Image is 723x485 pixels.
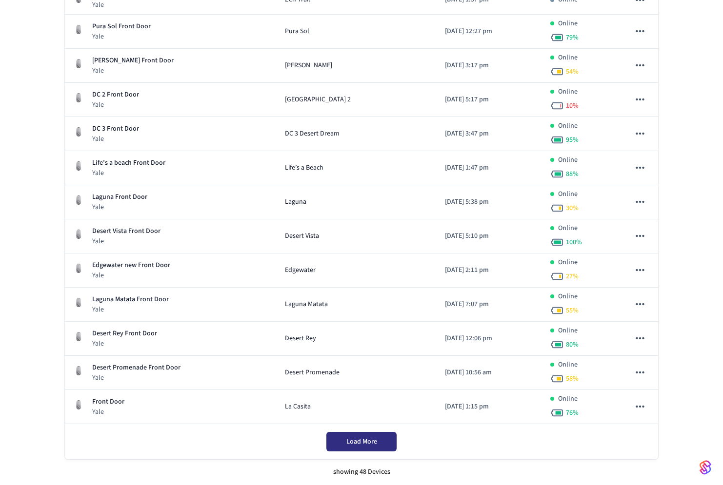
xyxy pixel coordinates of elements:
[558,53,578,63] p: Online
[92,66,174,76] p: Yale
[73,365,84,376] img: August Wifi Smart Lock 3rd Gen, Silver, Front
[92,202,147,212] p: Yale
[285,60,332,71] span: [PERSON_NAME]
[92,100,139,110] p: Yale
[92,271,170,280] p: Yale
[445,368,535,378] p: [DATE] 10:56 am
[73,160,84,172] img: August Wifi Smart Lock 3rd Gen, Silver, Front
[73,296,84,308] img: August Wifi Smart Lock 3rd Gen, Silver, Front
[566,135,579,145] span: 95 %
[566,340,579,349] span: 80 %
[92,294,169,305] p: Laguna Matata Front Door
[445,163,535,173] p: [DATE] 1:47 pm
[73,92,84,103] img: August Wifi Smart Lock 3rd Gen, Silver, Front
[700,460,711,475] img: SeamLogoGradient.69752ec5.svg
[566,169,579,179] span: 88 %
[92,168,165,178] p: Yale
[558,291,578,302] p: Online
[445,265,535,275] p: [DATE] 2:11 pm
[92,329,157,339] p: Desert Rey Front Door
[92,32,151,41] p: Yale
[566,33,579,42] span: 79 %
[285,163,323,173] span: Life’s a Beach
[285,95,351,105] span: [GEOGRAPHIC_DATA] 2
[445,26,535,37] p: [DATE] 12:27 pm
[73,262,84,274] img: August Wifi Smart Lock 3rd Gen, Silver, Front
[92,158,165,168] p: Life’s a beach Front Door
[558,257,578,268] p: Online
[73,126,84,137] img: August Wifi Smart Lock 3rd Gen, Silver, Front
[285,368,340,378] span: Desert Promenade
[445,197,535,207] p: [DATE] 5:38 pm
[285,265,316,275] span: Edgewater
[566,306,579,315] span: 55 %
[445,129,535,139] p: [DATE] 3:47 pm
[285,197,306,207] span: Laguna
[566,374,579,384] span: 58 %
[92,236,161,246] p: Yale
[73,399,84,410] img: August Wifi Smart Lock 3rd Gen, Silver, Front
[558,394,578,404] p: Online
[566,408,579,418] span: 76 %
[326,432,397,451] button: Load More
[92,397,124,407] p: Front Door
[566,67,579,77] span: 54 %
[92,134,139,144] p: Yale
[285,129,340,139] span: DC 3 Desert Dream
[445,60,535,71] p: [DATE] 3:17 pm
[285,299,328,310] span: Laguna Matata
[73,228,84,240] img: August Wifi Smart Lock 3rd Gen, Silver, Front
[285,333,316,344] span: Desert Rey
[73,194,84,206] img: August Wifi Smart Lock 3rd Gen, Silver, Front
[92,21,151,32] p: Pura Sol Front Door
[566,203,579,213] span: 30 %
[566,237,582,247] span: 100 %
[92,56,174,66] p: [PERSON_NAME] Front Door
[92,90,139,100] p: DC 2 Front Door
[92,305,169,314] p: Yale
[65,459,658,485] div: showing 48 Devices
[566,101,579,111] span: 10 %
[558,360,578,370] p: Online
[558,121,578,131] p: Online
[558,326,578,336] p: Online
[73,23,84,35] img: August Wifi Smart Lock 3rd Gen, Silver, Front
[73,58,84,69] img: August Wifi Smart Lock 3rd Gen, Silver, Front
[445,95,535,105] p: [DATE] 5:17 pm
[285,26,309,37] span: Pura Sol
[558,155,578,165] p: Online
[445,299,535,310] p: [DATE] 7:07 pm
[566,272,579,281] span: 27 %
[285,231,319,241] span: Desert Vista
[285,402,311,412] span: La Casita
[445,402,535,412] p: [DATE] 1:15 pm
[445,231,535,241] p: [DATE] 5:10 pm
[92,260,170,271] p: Edgewater new Front Door
[558,19,578,29] p: Online
[558,189,578,199] p: Online
[92,226,161,236] p: Desert Vista Front Door
[73,330,84,342] img: August Wifi Smart Lock 3rd Gen, Silver, Front
[92,192,147,202] p: Laguna Front Door
[92,373,181,383] p: Yale
[558,87,578,97] p: Online
[92,407,124,417] p: Yale
[92,363,181,373] p: Desert Promenade Front Door
[558,223,578,233] p: Online
[346,437,377,446] span: Load More
[92,339,157,349] p: Yale
[445,333,535,344] p: [DATE] 12:06 pm
[92,124,139,134] p: DC 3 Front Door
